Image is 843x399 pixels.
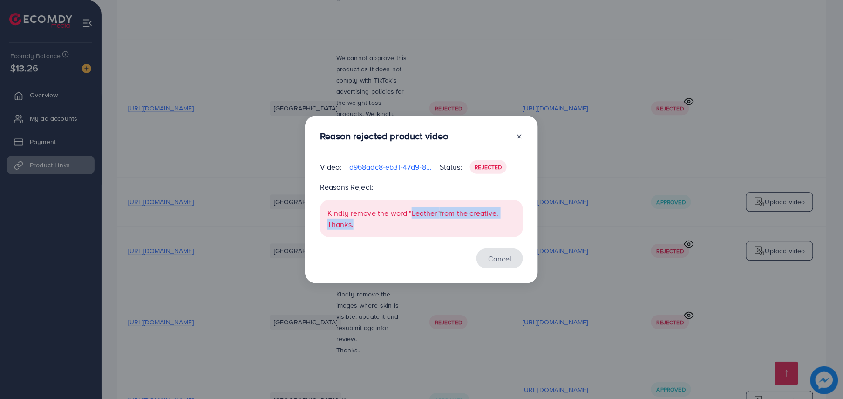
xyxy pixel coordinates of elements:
p: Video: [320,161,342,172]
span: Rejected [475,163,502,171]
p: d968adc8-eb3f-47d9-8c20-e0d037d20fcd-1741606013907.mp4 [349,161,432,172]
button: Cancel [476,248,523,268]
p: Thanks. [327,219,516,230]
h3: Reason rejected product video [320,131,449,142]
p: Kindly remove the word "Leather" rom the creative. [327,207,516,219]
p: Status: [440,161,462,172]
span: f [440,208,442,218]
p: Reasons Reject: [320,181,523,193]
